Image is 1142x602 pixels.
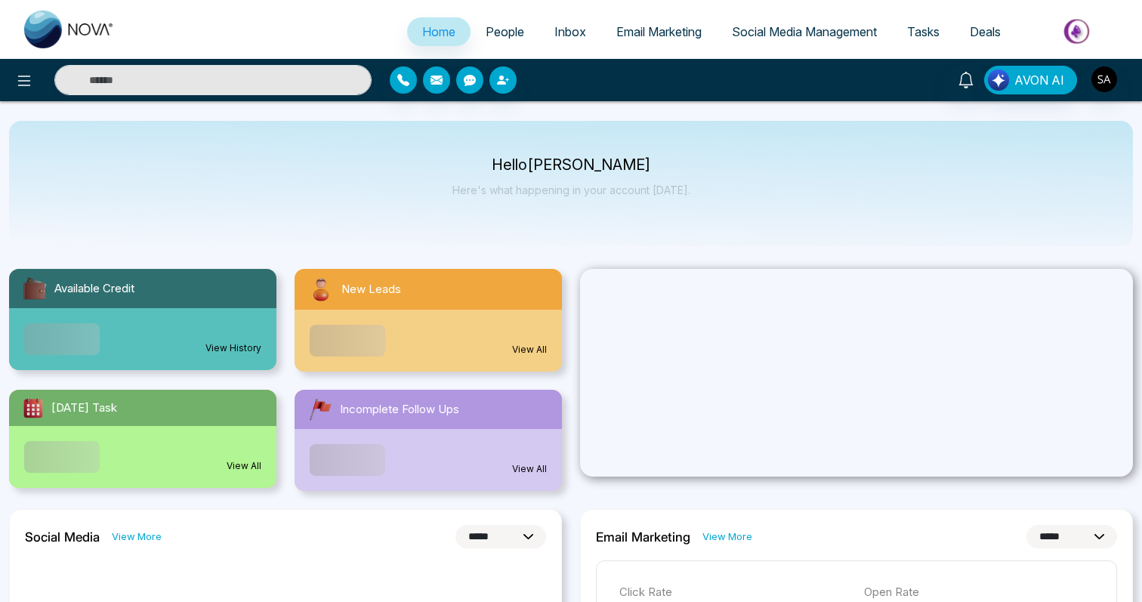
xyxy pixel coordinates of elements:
a: View More [112,529,162,544]
h2: Email Marketing [596,529,690,545]
span: New Leads [341,281,401,298]
img: newLeads.svg [307,275,335,304]
span: Email Marketing [616,24,702,39]
a: View All [512,343,547,357]
a: Tasks [892,17,955,46]
img: Market-place.gif [1023,14,1133,48]
a: View History [205,341,261,355]
span: [DATE] Task [51,400,117,417]
a: People [471,17,539,46]
img: Nova CRM Logo [24,11,115,48]
span: Deals [970,24,1001,39]
img: todayTask.svg [21,396,45,420]
a: Home [407,17,471,46]
a: Social Media Management [717,17,892,46]
span: Available Credit [54,280,134,298]
button: AVON AI [984,66,1077,94]
a: View More [702,529,752,544]
a: New LeadsView All [285,269,571,372]
a: Email Marketing [601,17,717,46]
img: followUps.svg [307,396,334,423]
p: Hello [PERSON_NAME] [452,159,690,171]
a: View All [512,462,547,476]
span: Home [422,24,455,39]
span: Inbox [554,24,586,39]
span: Incomplete Follow Ups [340,401,459,418]
h2: Social Media [25,529,100,545]
span: Social Media Management [732,24,877,39]
p: Click Rate [619,584,849,601]
p: Here's what happening in your account [DATE]. [452,184,690,196]
a: Inbox [539,17,601,46]
span: People [486,24,524,39]
a: Deals [955,17,1016,46]
a: View All [227,459,261,473]
p: Open Rate [864,584,1094,601]
span: Tasks [907,24,940,39]
a: Incomplete Follow UpsView All [285,390,571,491]
img: Lead Flow [988,69,1009,91]
img: availableCredit.svg [21,275,48,302]
span: AVON AI [1014,71,1064,89]
img: User Avatar [1091,66,1117,92]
